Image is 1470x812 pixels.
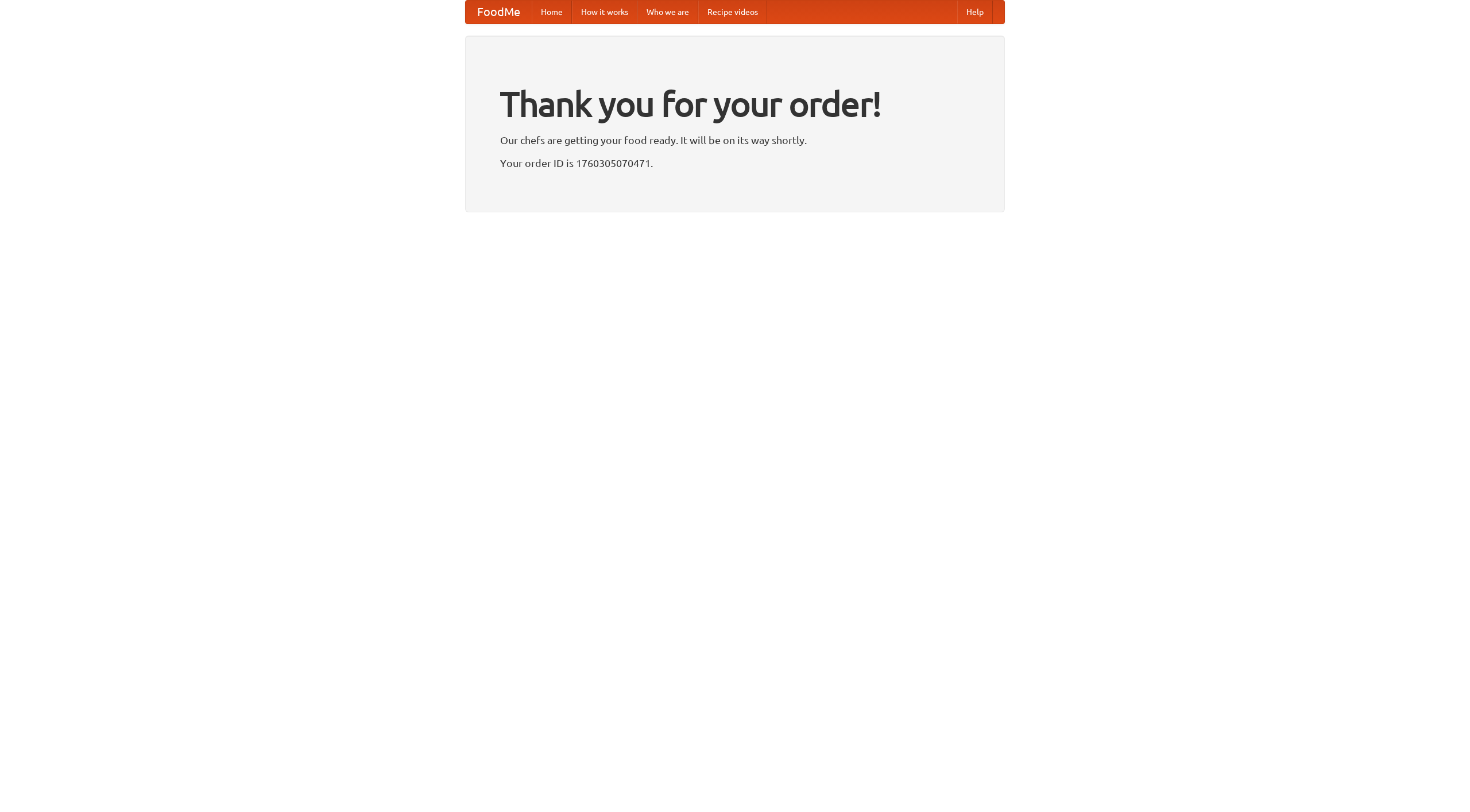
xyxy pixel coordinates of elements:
a: Recipe videos [698,1,767,24]
a: Home [532,1,572,24]
h1: Thank you for your order! [500,76,970,131]
p: Your order ID is 1760305070471. [500,154,970,172]
a: Who we are [637,1,698,24]
a: Help [957,1,993,24]
a: FoodMe [466,1,532,24]
p: Our chefs are getting your food ready. It will be on its way shortly. [500,131,970,149]
a: How it works [572,1,637,24]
